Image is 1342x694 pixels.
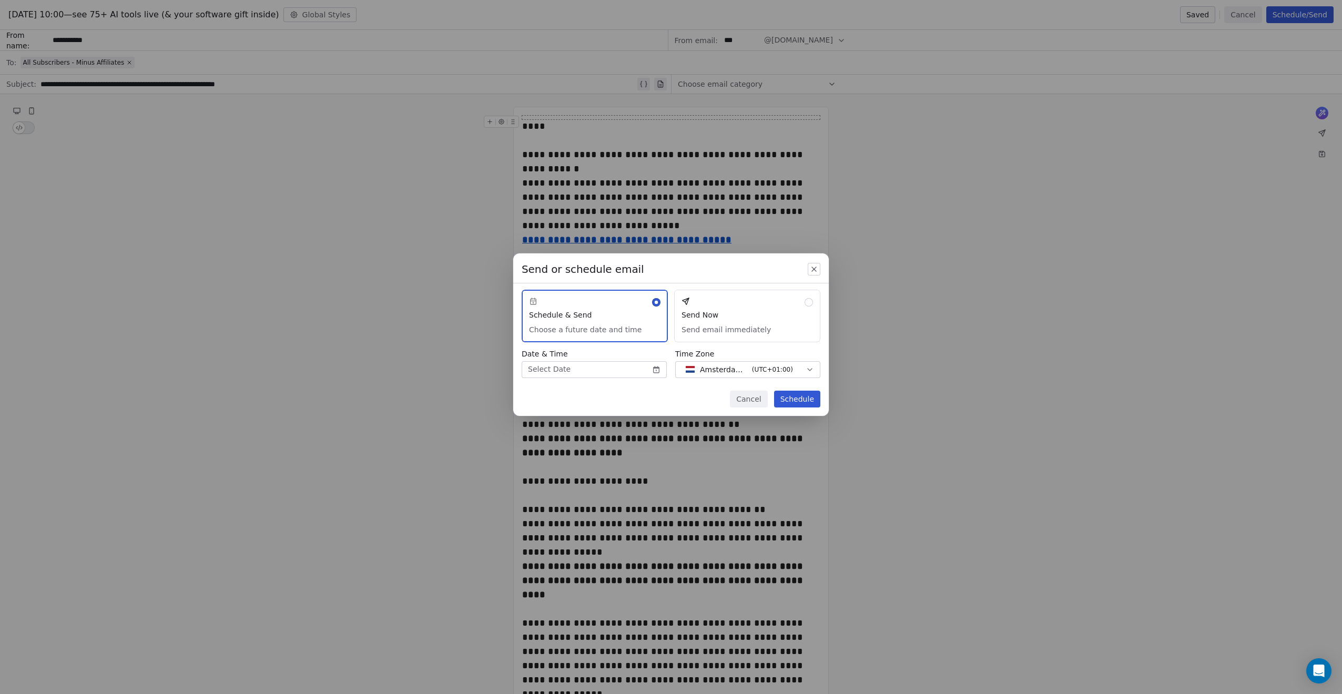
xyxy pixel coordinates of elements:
[522,361,667,378] button: Select Date
[700,364,748,375] span: Amsterdam - CET
[528,364,571,375] span: Select Date
[774,391,820,407] button: Schedule
[752,365,793,374] span: ( UTC+01:00 )
[522,349,667,359] span: Date & Time
[730,391,767,407] button: Cancel
[675,349,820,359] span: Time Zone
[522,262,644,277] span: Send or schedule email
[675,361,820,378] button: Amsterdam - CET(UTC+01:00)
